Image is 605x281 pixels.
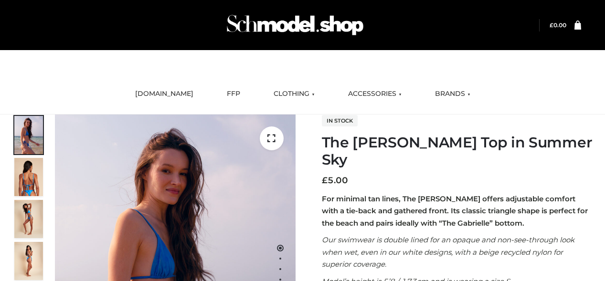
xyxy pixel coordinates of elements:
img: 1.Alex-top_SS-1_4464b1e7-c2c9-4e4b-a62c-58381cd673c0-1.jpg [14,116,43,154]
img: 5.Alex-top_CN-1-1_1-1.jpg [14,158,43,196]
a: CLOTHING [266,83,322,104]
img: Schmodel Admin 964 [223,6,367,44]
strong: For minimal tan lines, The [PERSON_NAME] offers adjustable comfort with a tie-back and gathered f... [322,194,588,228]
bdi: 0.00 [550,21,566,29]
a: £0.00 [550,21,566,29]
a: BRANDS [428,83,478,104]
a: ACCESSORIES [341,83,409,104]
img: 3.Alex-top_CN-1-1-2.jpg [14,242,43,280]
em: Our swimwear is double lined for an opaque and non-see-through look when wet, even in our white d... [322,235,574,269]
bdi: 5.00 [322,175,348,186]
a: [DOMAIN_NAME] [128,83,201,104]
span: £ [322,175,328,186]
h1: The [PERSON_NAME] Top in Summer Sky [322,134,594,168]
span: In stock [322,115,358,126]
img: 4.Alex-top_CN-1-1-2.jpg [14,200,43,238]
a: FFP [220,83,247,104]
span: £ [550,21,553,29]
